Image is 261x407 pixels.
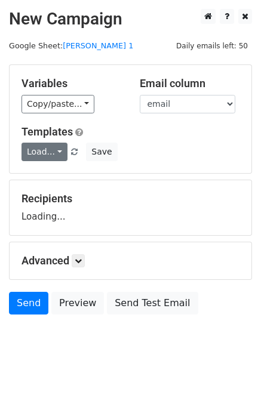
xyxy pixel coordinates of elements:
[22,143,67,161] a: Load...
[9,9,252,29] h2: New Campaign
[86,143,117,161] button: Save
[140,77,240,90] h5: Email column
[201,350,261,407] iframe: Chat Widget
[22,125,73,138] a: Templates
[107,292,198,314] a: Send Test Email
[63,41,133,50] a: [PERSON_NAME] 1
[22,95,94,113] a: Copy/paste...
[9,292,48,314] a: Send
[22,77,122,90] h5: Variables
[51,292,104,314] a: Preview
[172,39,252,53] span: Daily emails left: 50
[22,192,239,223] div: Loading...
[22,254,239,267] h5: Advanced
[22,192,239,205] h5: Recipients
[9,41,133,50] small: Google Sheet:
[172,41,252,50] a: Daily emails left: 50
